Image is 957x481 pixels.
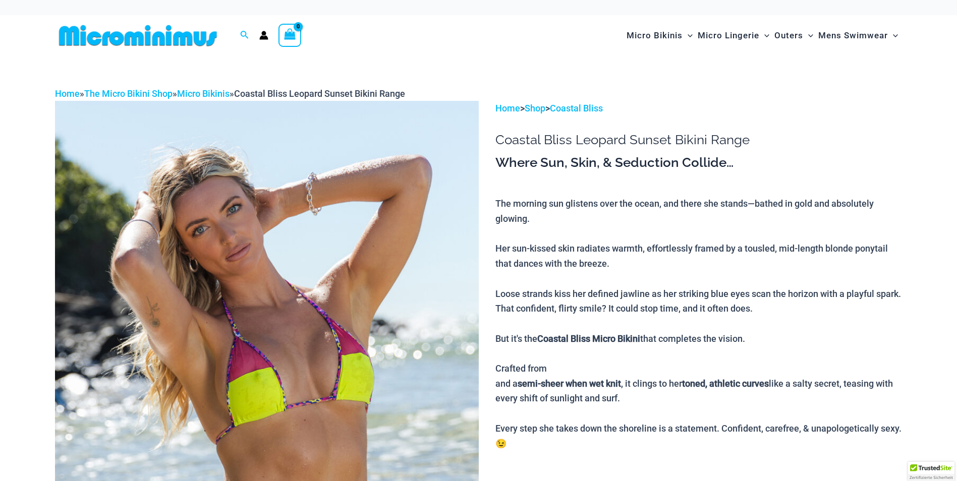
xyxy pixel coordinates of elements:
a: Coastal Bliss [550,103,603,113]
nav: Site Navigation [623,19,903,52]
a: The Micro Bikini Shop [84,88,173,99]
span: Micro Lingerie [698,23,759,48]
div: TrustedSite Certified [908,462,954,481]
span: Menu Toggle [803,23,813,48]
b: toned, athletic curves [682,378,769,389]
a: OutersMenu ToggleMenu Toggle [772,20,816,51]
span: Mens Swimwear [818,23,888,48]
span: Micro Bikinis [627,23,683,48]
a: Search icon link [240,29,249,42]
span: Outers [774,23,803,48]
a: Account icon link [259,31,268,40]
a: Shop [525,103,545,113]
span: » » » [55,88,405,99]
b: semi-sheer when wet knit [518,378,621,389]
span: Menu Toggle [683,23,693,48]
a: Micro BikinisMenu ToggleMenu Toggle [624,20,695,51]
p: The morning sun glistens over the ocean, and there she stands—bathed in gold and absolutely glowi... [495,196,902,451]
h3: Where Sun, Skin, & Seduction Collide… [495,154,902,171]
span: Coastal Bliss Leopard Sunset Bikini Range [234,88,405,99]
a: Home [55,88,80,99]
a: Micro Bikinis [177,88,230,99]
a: Micro LingerieMenu ToggleMenu Toggle [695,20,772,51]
a: Home [495,103,520,113]
a: Mens SwimwearMenu ToggleMenu Toggle [816,20,900,51]
img: MM SHOP LOGO FLAT [55,24,221,47]
b: Coastal Bliss Micro Bikini [537,333,640,344]
h1: Coastal Bliss Leopard Sunset Bikini Range [495,132,902,148]
div: and a , it clings to her like a salty secret, teasing with every shift of sunlight and surf. Ever... [495,376,902,451]
span: Menu Toggle [759,23,769,48]
span: Menu Toggle [888,23,898,48]
p: > > [495,101,902,116]
a: View Shopping Cart, empty [278,24,302,47]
